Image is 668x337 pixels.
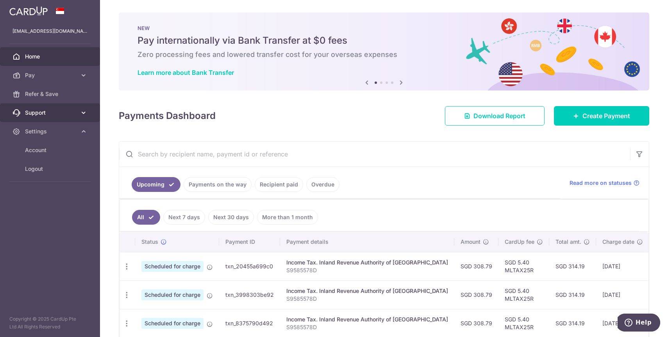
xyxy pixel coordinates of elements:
[461,238,480,246] span: Amount
[219,252,280,280] td: txn_20455a699c0
[554,106,649,126] a: Create Payment
[582,111,630,121] span: Create Payment
[25,90,77,98] span: Refer & Save
[119,12,649,90] img: Bank transfer banner
[119,109,216,123] h4: Payments Dashboard
[219,280,280,309] td: txn_3998303be92
[25,71,77,79] span: Pay
[132,210,160,225] a: All
[555,238,581,246] span: Total amt.
[618,314,660,333] iframe: Opens a widget where you can find more information
[286,323,448,331] p: S9585578D
[286,316,448,323] div: Income Tax. Inland Revenue Authority of [GEOGRAPHIC_DATA]
[286,259,448,266] div: Income Tax. Inland Revenue Authority of [GEOGRAPHIC_DATA]
[184,177,252,192] a: Payments on the way
[138,69,234,76] a: Learn more about Bank Transfer
[549,252,596,280] td: SGD 314.19
[132,177,180,192] a: Upcoming
[138,34,630,47] h5: Pay internationally via Bank Transfer at $0 fees
[25,165,77,173] span: Logout
[18,5,34,12] span: Help
[570,179,632,187] span: Read more on statuses
[9,6,48,16] img: CardUp
[596,280,649,309] td: [DATE]
[454,252,498,280] td: SGD 308.79
[306,177,339,192] a: Overdue
[141,318,204,329] span: Scheduled for charge
[473,111,525,121] span: Download Report
[505,238,534,246] span: CardUp fee
[286,295,448,303] p: S9585578D
[141,289,204,300] span: Scheduled for charge
[138,50,630,59] h6: Zero processing fees and lowered transfer cost for your overseas expenses
[219,232,280,252] th: Payment ID
[25,53,77,60] span: Home
[286,287,448,295] div: Income Tax. Inland Revenue Authority of [GEOGRAPHIC_DATA]
[119,142,630,167] input: Search by recipient name, payment id or reference
[25,146,77,154] span: Account
[163,210,205,225] a: Next 7 days
[13,27,88,35] p: [EMAIL_ADDRESS][DOMAIN_NAME]
[445,106,545,126] a: Download Report
[208,210,254,225] a: Next 30 days
[25,128,77,135] span: Settings
[25,109,77,117] span: Support
[570,179,639,187] a: Read more on statuses
[257,210,318,225] a: More than 1 month
[498,252,549,280] td: SGD 5.40 MLTAX25R
[141,238,158,246] span: Status
[454,280,498,309] td: SGD 308.79
[602,238,634,246] span: Charge date
[549,280,596,309] td: SGD 314.19
[255,177,303,192] a: Recipient paid
[596,252,649,280] td: [DATE]
[141,261,204,272] span: Scheduled for charge
[138,25,630,31] p: NEW
[498,280,549,309] td: SGD 5.40 MLTAX25R
[280,232,454,252] th: Payment details
[286,266,448,274] p: S9585578D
